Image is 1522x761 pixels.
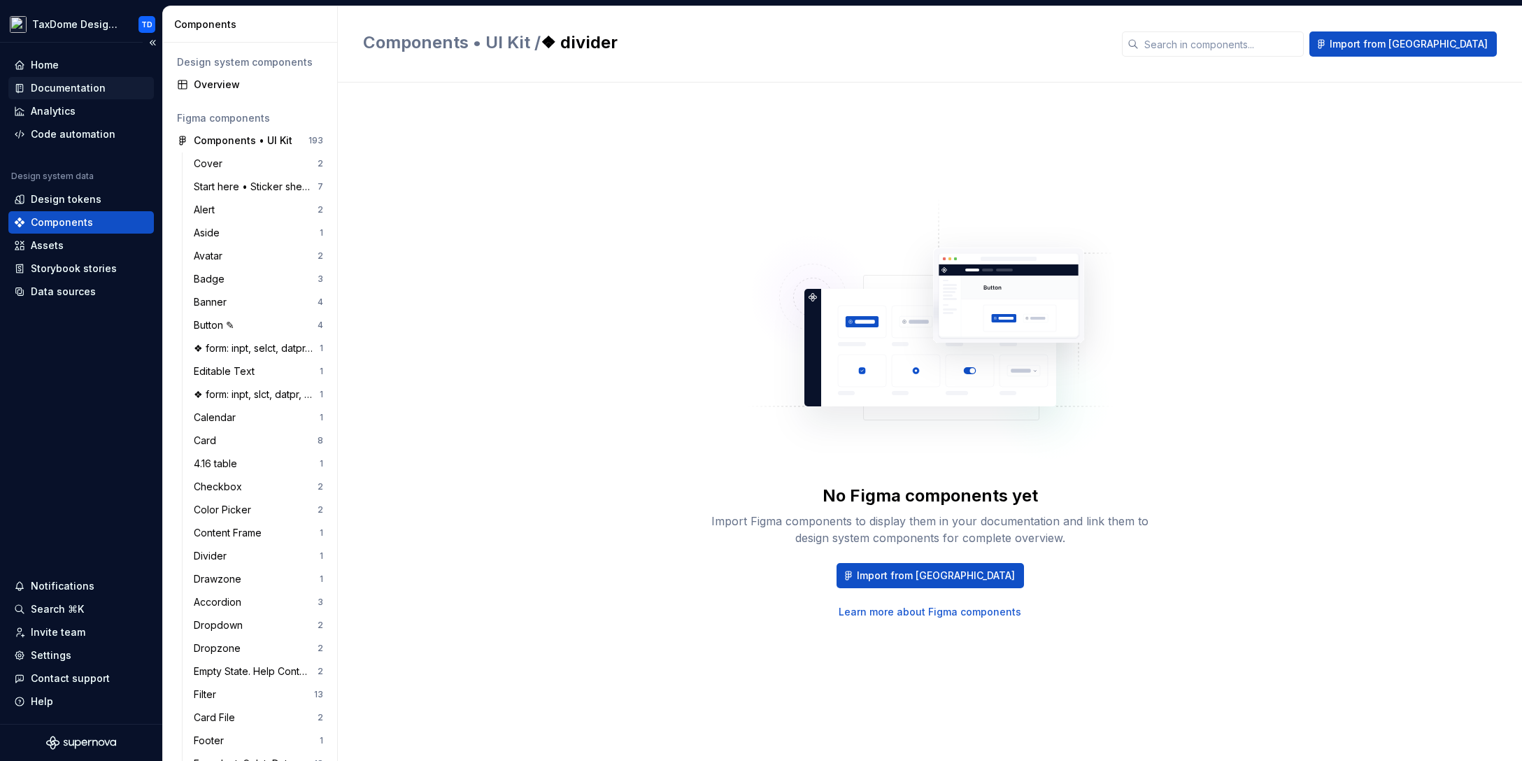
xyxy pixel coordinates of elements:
[1330,37,1488,51] span: Import from [GEOGRAPHIC_DATA]
[188,476,329,498] a: Checkbox2
[318,158,323,169] div: 2
[194,434,222,448] div: Card
[188,706,329,729] a: Card File2
[188,614,329,636] a: Dropdown2
[31,58,59,72] div: Home
[706,513,1154,546] div: Import Figma components to display them in your documentation and link them to design system comp...
[857,569,1015,583] span: Import from [GEOGRAPHIC_DATA]
[188,360,329,383] a: Editable Text1
[194,157,228,171] div: Cover
[188,683,329,706] a: Filter13
[194,134,292,148] div: Components • UI Kit
[31,215,93,229] div: Components
[318,597,323,608] div: 3
[194,526,267,540] div: Content Frame
[194,664,318,678] div: Empty State. Help Content
[194,318,240,332] div: Button ✎
[320,227,323,239] div: 1
[318,273,323,285] div: 3
[320,366,323,377] div: 1
[188,568,329,590] a: Drawzone1
[8,644,154,667] a: Settings
[194,387,320,401] div: ❖ form: inpt, slct, datpr, txta ✎
[31,671,110,685] div: Contact support
[363,31,1105,54] h2: ❖ divider
[194,503,257,517] div: Color Picker
[188,545,329,567] a: Divider1
[837,563,1024,588] button: Import from [GEOGRAPHIC_DATA]
[194,364,260,378] div: Editable Text
[318,481,323,492] div: 2
[31,579,94,593] div: Notifications
[320,458,323,469] div: 1
[31,104,76,118] div: Analytics
[8,188,154,211] a: Design tokens
[188,730,329,752] a: Footer1
[320,735,323,746] div: 1
[194,78,323,92] div: Overview
[31,127,115,141] div: Code automation
[318,320,323,331] div: 4
[188,268,329,290] a: Badge3
[31,695,53,709] div: Help
[318,712,323,723] div: 2
[194,180,318,194] div: Start here • Sticker sheets
[188,499,329,521] a: Color Picker2
[194,549,232,563] div: Divider
[318,643,323,654] div: 2
[46,736,116,750] svg: Supernova Logo
[171,73,329,96] a: Overview
[31,262,117,276] div: Storybook stories
[31,81,106,95] div: Documentation
[188,591,329,613] a: Accordion3
[177,111,323,125] div: Figma components
[188,453,329,475] a: 4.16 table1
[194,595,247,609] div: Accordion
[320,550,323,562] div: 1
[194,711,241,725] div: Card File
[171,129,329,152] a: Components • UI Kit193
[318,181,323,192] div: 7
[194,411,241,425] div: Calendar
[143,33,162,52] button: Collapse sidebar
[8,54,154,76] a: Home
[194,272,230,286] div: Badge
[174,17,332,31] div: Components
[31,602,84,616] div: Search ⌘K
[318,435,323,446] div: 8
[318,204,323,215] div: 2
[188,660,329,683] a: Empty State. Help Content2
[31,625,85,639] div: Invite team
[194,641,246,655] div: Dropzone
[194,203,220,217] div: Alert
[188,245,329,267] a: Avatar2
[188,383,329,406] a: ❖ form: inpt, slct, datpr, txta ✎1
[188,637,329,660] a: Dropzone2
[188,291,329,313] a: Banner4
[8,575,154,597] button: Notifications
[188,337,329,360] a: ❖ form: inpt, selct, datpr, txtar1
[194,480,248,494] div: Checkbox
[31,648,71,662] div: Settings
[194,226,225,240] div: Aside
[318,250,323,262] div: 2
[363,32,541,52] span: Components • UI Kit /
[188,222,329,244] a: Aside1
[320,527,323,539] div: 1
[320,412,323,423] div: 1
[188,429,329,452] a: Card8
[194,341,320,355] div: ❖ form: inpt, selct, datpr, txtar
[194,249,228,263] div: Avatar
[8,234,154,257] a: Assets
[177,55,323,69] div: Design system components
[31,285,96,299] div: Data sources
[3,9,159,39] button: TaxDome Design SystemTD
[1309,31,1497,57] button: Import from [GEOGRAPHIC_DATA]
[188,522,329,544] a: Content Frame1
[11,171,94,182] div: Design system data
[194,734,229,748] div: Footer
[31,239,64,253] div: Assets
[1139,31,1304,57] input: Search in components...
[308,135,323,146] div: 193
